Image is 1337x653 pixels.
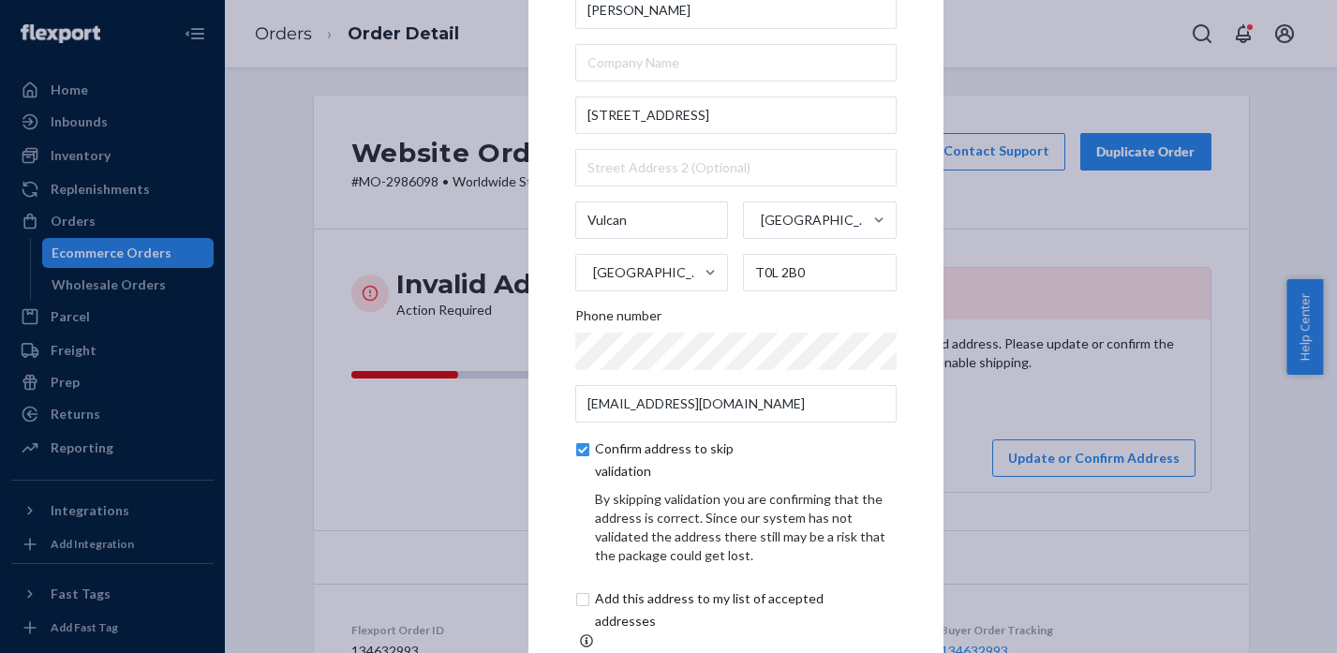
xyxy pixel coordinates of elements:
input: Email (Only Required for International) [575,385,897,423]
div: [GEOGRAPHIC_DATA] [593,263,704,282]
input: Company Name [575,44,897,82]
input: City [575,201,729,239]
div: [GEOGRAPHIC_DATA] [761,211,871,230]
span: Phone number [575,306,661,333]
input: Street Address [575,96,897,134]
input: ZIP Code [743,254,897,291]
input: [GEOGRAPHIC_DATA] [759,201,761,239]
div: By skipping validation you are confirming that the address is correct. Since our system has not v... [595,490,897,565]
input: [GEOGRAPHIC_DATA] [591,254,593,291]
input: Street Address 2 (Optional) [575,149,897,186]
